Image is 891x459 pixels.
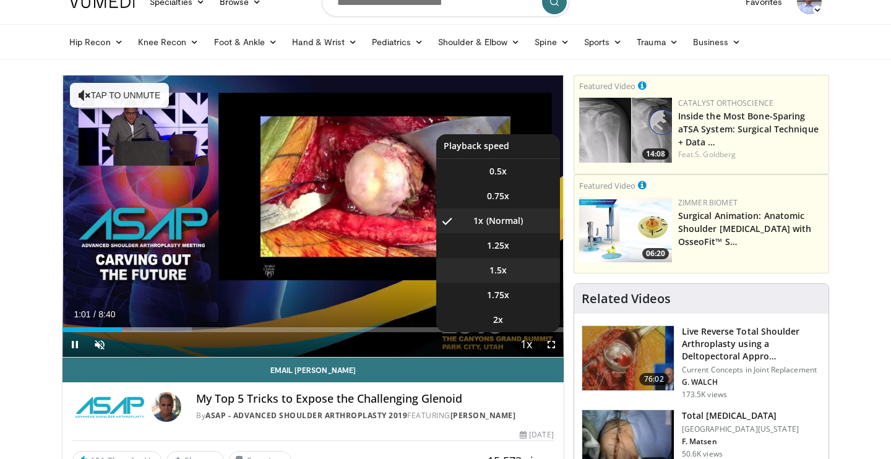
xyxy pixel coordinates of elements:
span: 2x [493,314,503,326]
a: Sports [577,30,630,54]
img: ASAP - Advanced Shoulder ArthroPlasty 2019 [72,392,147,422]
span: 1.5x [489,264,507,277]
span: 14:08 [642,148,669,160]
a: Knee Recon [131,30,207,54]
a: [PERSON_NAME] [450,410,516,421]
a: Surgical Animation: Anatomic Shoulder [MEDICAL_DATA] with OsseoFit™ S… [678,210,812,247]
button: Unmute [87,332,112,357]
span: 0.75x [487,190,509,202]
p: 173.5K views [682,390,727,400]
a: Pediatrics [364,30,431,54]
p: Current Concepts in Joint Replacement [682,365,821,375]
div: Feat. [678,149,824,160]
video-js: Video Player [62,75,564,358]
a: Email [PERSON_NAME] [62,358,564,382]
small: Featured Video [579,80,635,92]
a: Foot & Ankle [207,30,285,54]
img: 9f15458b-d013-4cfd-976d-a83a3859932f.150x105_q85_crop-smart_upscale.jpg [579,98,672,163]
a: Hand & Wrist [285,30,364,54]
span: 1.25x [487,239,509,252]
a: 06:20 [579,197,672,262]
img: 684033_3.png.150x105_q85_crop-smart_upscale.jpg [582,326,674,390]
span: / [93,309,96,319]
a: Shoulder & Elbow [431,30,527,54]
div: [DATE] [520,429,553,440]
div: By FEATURING [196,410,554,421]
h3: Live Reverse Total Shoulder Arthroplasty using a Deltopectoral Appro… [682,325,821,362]
a: Catalyst OrthoScience [678,98,774,108]
a: Hip Recon [62,30,131,54]
span: 8:40 [98,309,115,319]
span: 1x [473,215,483,227]
a: Inside the Most Bone-Sparing aTSA System: Surgical Technique + Data … [678,110,819,148]
a: 76:02 Live Reverse Total Shoulder Arthroplasty using a Deltopectoral Appro… Current Concepts in J... [582,325,821,400]
p: F. Matsen [682,437,799,447]
span: 0.5x [489,165,507,178]
span: 1:01 [74,309,90,319]
span: 76:02 [639,373,669,385]
button: Pause [62,332,87,357]
p: G. WALCH [682,377,821,387]
button: Fullscreen [539,332,564,357]
h3: Total [MEDICAL_DATA] [682,410,799,422]
button: Tap to unmute [70,83,169,108]
span: 06:20 [642,248,669,259]
button: Playback Rate [514,332,539,357]
img: Avatar [152,392,181,422]
div: Progress Bar [62,327,564,332]
img: 84e7f812-2061-4fff-86f6-cdff29f66ef4.150x105_q85_crop-smart_upscale.jpg [579,197,672,262]
span: 1.75x [487,289,509,301]
h4: Related Videos [582,291,671,306]
a: Zimmer Biomet [678,197,738,208]
a: Spine [527,30,576,54]
small: Featured Video [579,180,635,191]
a: Business [686,30,749,54]
a: Trauma [629,30,686,54]
p: [GEOGRAPHIC_DATA][US_STATE] [682,424,799,434]
p: 50.6K views [682,449,723,459]
a: 14:08 [579,98,672,163]
h4: My Top 5 Tricks to Expose the Challenging Glenoid [196,392,554,406]
a: S. Goldberg [695,149,736,160]
a: ASAP - Advanced Shoulder ArthroPlasty 2019 [205,410,407,421]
